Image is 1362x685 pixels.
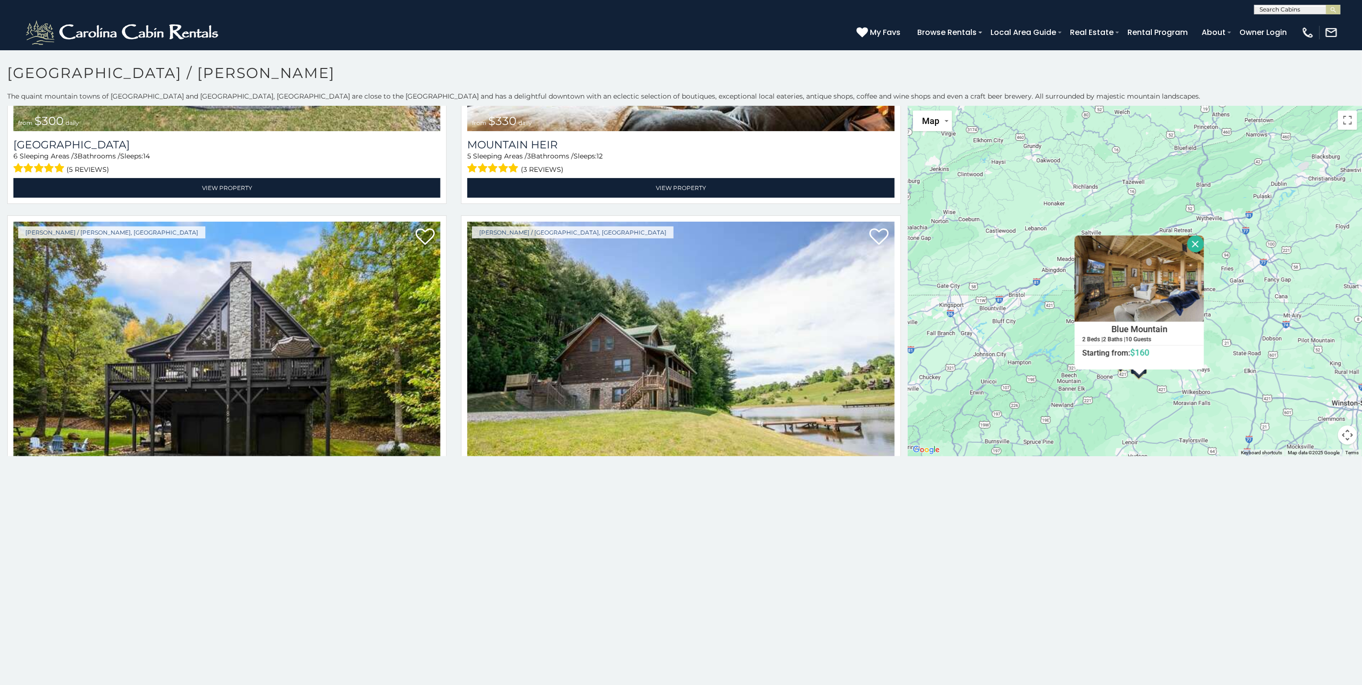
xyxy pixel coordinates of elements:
span: 5 [467,152,471,160]
img: Blue Mountain [1075,236,1204,322]
a: Browse Rentals [912,24,981,41]
span: from [18,119,33,126]
h4: Blue Mountain [1075,322,1204,337]
a: Add to favorites [416,227,435,247]
a: Real Estate [1065,24,1118,41]
span: daily [518,119,532,126]
button: Keyboard shortcuts [1241,449,1282,456]
span: My Favs [870,26,900,38]
span: 3 [527,152,531,160]
span: $300 [34,114,64,128]
span: 14 [143,152,150,160]
a: [PERSON_NAME] / [GEOGRAPHIC_DATA], [GEOGRAPHIC_DATA] [472,226,674,238]
a: My Favs [856,26,903,39]
span: daily [66,119,79,126]
button: Map camera controls [1338,426,1357,445]
img: Google [911,444,942,456]
img: mail-regular-white.png [1325,26,1338,39]
a: Local Area Guide [986,24,1061,41]
h3: Bluff View Farm [13,138,440,151]
a: Terms (opens in new tab) [1346,450,1359,455]
a: Mountain Heir [467,138,894,151]
img: phone-regular-white.png [1301,26,1315,39]
a: [GEOGRAPHIC_DATA] [13,138,440,151]
span: (5 reviews) [67,163,110,176]
a: Creekside Hideaway from $175 daily [13,222,440,508]
a: Waters Edge Retreat from $250 daily [467,222,894,508]
a: Owner Login [1235,24,1292,41]
span: $330 [488,114,517,128]
h5: 10 Guests [1126,337,1151,343]
a: Blue Mountain 2 Beds | 2 Baths | 10 Guests Starting from:$160 [1075,322,1204,358]
span: 12 [597,152,603,160]
a: Open this area in Google Maps (opens a new window) [911,444,942,456]
img: Waters Edge Retreat [467,222,894,508]
a: [PERSON_NAME] / [PERSON_NAME], [GEOGRAPHIC_DATA] [18,226,205,238]
a: View Property [467,178,894,198]
span: Map [923,116,940,126]
span: Map data ©2025 Google [1288,450,1340,455]
span: $160 [1130,348,1149,358]
span: 3 [74,152,78,160]
a: About [1197,24,1230,41]
div: Sleeping Areas / Bathrooms / Sleeps: [467,151,894,176]
h6: Starting from: [1075,348,1204,358]
img: Creekside Hideaway [13,222,440,508]
a: View Property [13,178,440,198]
button: Close [1187,236,1204,252]
button: Change map style [913,111,952,131]
div: Sleeping Areas / Bathrooms / Sleeps: [13,151,440,176]
span: (3 reviews) [521,163,563,176]
a: Rental Program [1123,24,1193,41]
img: White-1-2.png [24,18,223,47]
span: from [472,119,486,126]
a: Add to favorites [870,227,889,247]
h5: 2 Baths | [1103,337,1126,343]
button: Toggle fullscreen view [1338,111,1357,130]
span: 6 [13,152,18,160]
h5: 2 Beds | [1082,337,1103,343]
